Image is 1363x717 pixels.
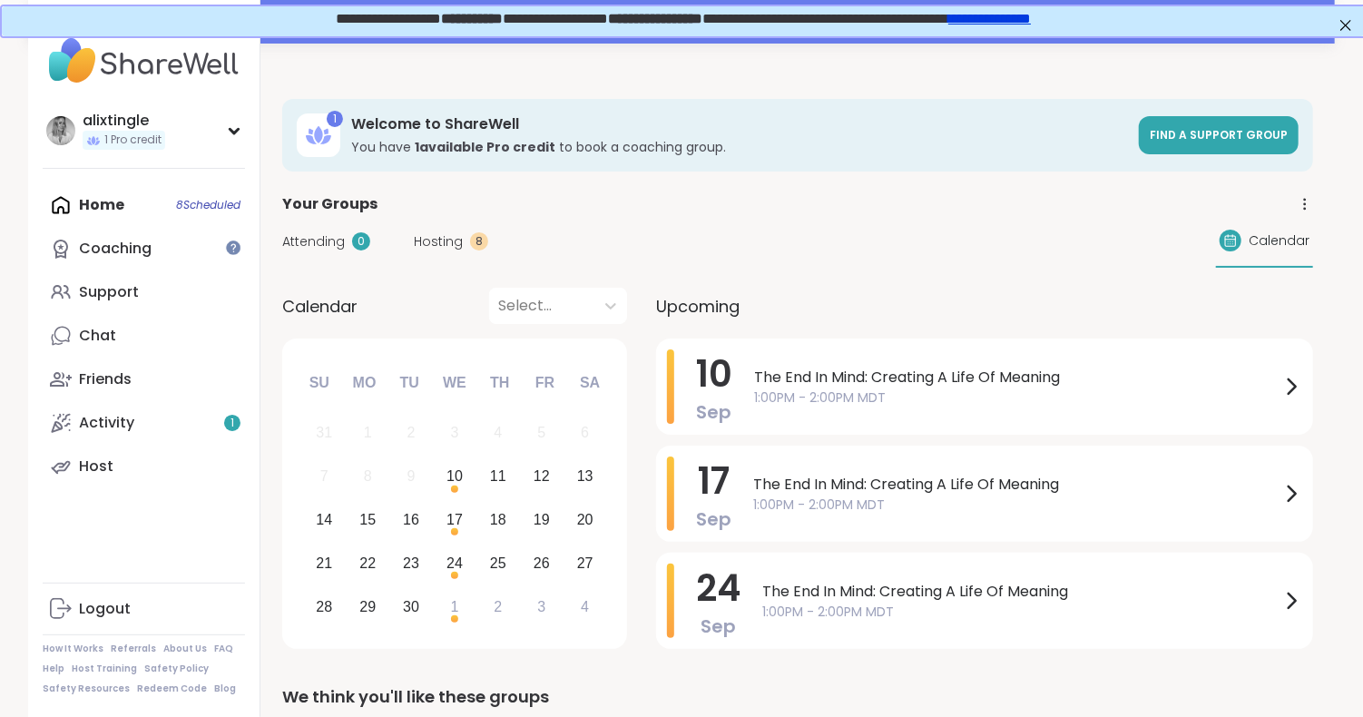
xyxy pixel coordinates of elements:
span: Find a support group [1150,127,1288,142]
span: Your Groups [282,193,378,215]
div: 8 [470,232,488,250]
div: Logout [79,599,131,619]
div: 3 [451,420,459,445]
div: Not available Saturday, September 6th, 2025 [565,414,604,453]
a: Friends [43,358,245,401]
div: We [435,363,475,403]
div: We think you'll like these groups [282,684,1313,710]
div: 26 [534,551,550,575]
div: Fr [525,363,564,403]
div: Host [79,457,113,476]
a: Chat [43,314,245,358]
div: Choose Thursday, October 2nd, 2025 [479,587,518,626]
div: Not available Sunday, September 7th, 2025 [305,457,344,496]
a: Blog [214,683,236,695]
div: 30 [403,594,419,619]
div: 25 [490,551,506,575]
div: Th [480,363,520,403]
div: Choose Saturday, September 20th, 2025 [565,501,604,540]
div: Choose Sunday, September 21st, 2025 [305,544,344,583]
div: Activity [79,413,134,433]
div: Choose Thursday, September 11th, 2025 [479,457,518,496]
div: 18 [490,507,506,532]
div: Choose Tuesday, September 30th, 2025 [392,587,431,626]
div: Choose Wednesday, October 1st, 2025 [436,587,475,626]
a: Referrals [111,643,156,655]
a: How It Works [43,643,103,655]
div: 1 [327,111,343,127]
a: Logout [43,587,245,631]
div: Friends [79,369,132,389]
a: FAQ [214,643,233,655]
div: 10 [446,464,463,488]
span: 24 [696,563,740,614]
a: Find a support group [1139,116,1299,154]
div: Choose Monday, September 15th, 2025 [348,501,387,540]
a: About Us [163,643,207,655]
span: Calendar [1249,231,1309,250]
span: Calendar [282,294,358,319]
div: 1 [364,420,372,445]
span: 1 Pro credit [104,133,162,148]
div: 23 [403,551,419,575]
div: 1 [451,594,459,619]
div: Choose Thursday, September 18th, 2025 [479,501,518,540]
span: 1 [230,416,234,431]
span: The End In Mind: Creating A Life Of Meaning [762,581,1280,603]
div: 31 [316,420,332,445]
a: Safety Resources [43,683,130,695]
a: Redeem Code [137,683,207,695]
a: Safety Policy [144,663,209,675]
div: 14 [316,507,332,532]
div: Not available Sunday, August 31st, 2025 [305,414,344,453]
div: 9 [407,464,416,488]
div: 22 [359,551,376,575]
a: Host [43,445,245,488]
a: Support [43,270,245,314]
div: 19 [534,507,550,532]
div: Choose Wednesday, September 17th, 2025 [436,501,475,540]
span: Attending [282,232,345,251]
div: 2 [407,420,416,445]
div: 4 [581,594,589,619]
div: 24 [446,551,463,575]
span: Sep [701,614,736,639]
div: Choose Friday, September 12th, 2025 [522,457,561,496]
div: Choose Saturday, September 13th, 2025 [565,457,604,496]
div: Tu [389,363,429,403]
h3: Welcome to ShareWell [351,114,1128,134]
div: Mo [344,363,384,403]
div: 3 [537,594,545,619]
div: Not available Tuesday, September 2nd, 2025 [392,414,431,453]
span: Sep [697,399,732,425]
div: Choose Sunday, September 28th, 2025 [305,587,344,626]
div: 5 [537,420,545,445]
span: Hosting [414,232,463,251]
div: Choose Tuesday, September 23rd, 2025 [392,544,431,583]
div: 20 [577,507,593,532]
div: 2 [494,594,502,619]
a: Coaching [43,227,245,270]
div: 17 [446,507,463,532]
h3: You have to book a coaching group. [351,138,1128,156]
div: Choose Monday, September 22nd, 2025 [348,544,387,583]
span: Upcoming [656,294,740,319]
div: 15 [359,507,376,532]
div: Choose Saturday, September 27th, 2025 [565,544,604,583]
div: Sa [570,363,610,403]
div: Choose Friday, October 3rd, 2025 [522,587,561,626]
div: Not available Friday, September 5th, 2025 [522,414,561,453]
div: Su [299,363,339,403]
div: month 2025-09 [302,411,606,628]
div: Choose Friday, September 26th, 2025 [522,544,561,583]
a: Help [43,663,64,675]
span: 1:00PM - 2:00PM MDT [753,496,1280,515]
div: Choose Wednesday, September 24th, 2025 [436,544,475,583]
div: Support [79,282,139,302]
img: ShareWell Nav Logo [43,29,245,93]
div: 29 [359,594,376,619]
div: Not available Wednesday, September 3rd, 2025 [436,414,475,453]
div: Choose Wednesday, September 10th, 2025 [436,457,475,496]
div: Not available Monday, September 1st, 2025 [348,414,387,453]
div: 11 [490,464,506,488]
